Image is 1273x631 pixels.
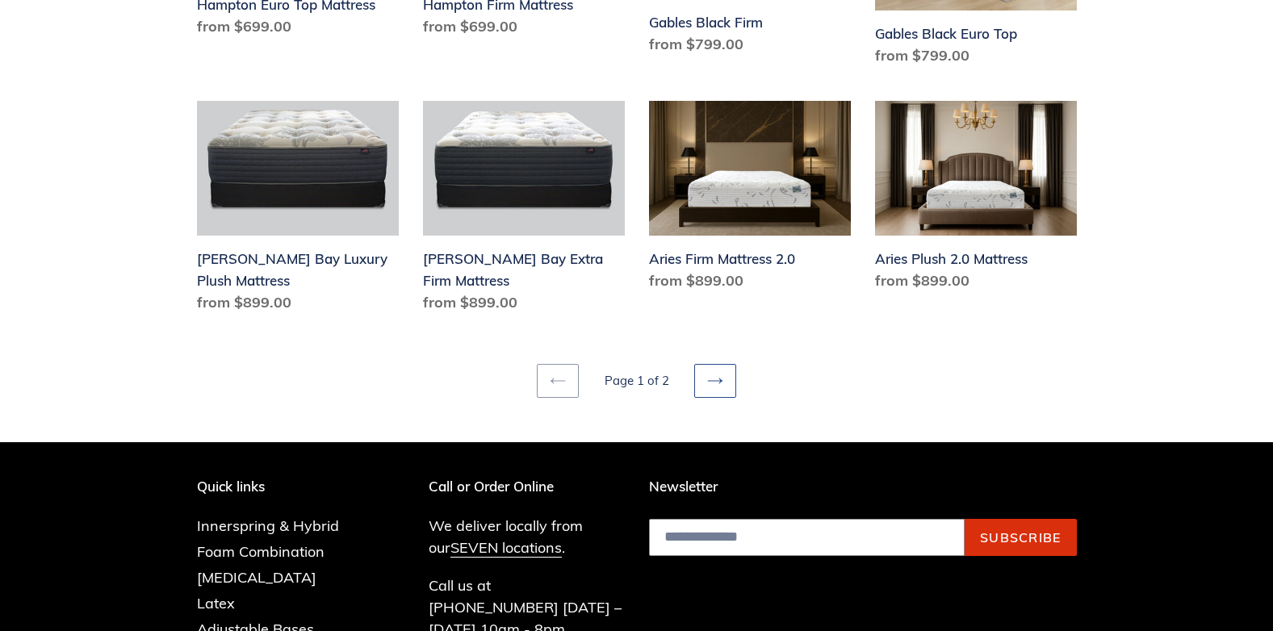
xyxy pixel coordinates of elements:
[582,372,691,391] li: Page 1 of 2
[649,478,1077,495] p: Newsletter
[875,101,1077,298] a: Aries Plush 2.0 Mattress
[197,478,363,495] p: Quick links
[649,519,965,556] input: Email address
[197,594,235,612] a: Latex
[197,568,316,587] a: [MEDICAL_DATA]
[965,519,1077,556] button: Subscribe
[429,515,625,558] p: We deliver locally from our .
[649,101,851,298] a: Aries Firm Mattress 2.0
[423,101,625,320] a: Chadwick Bay Extra Firm Mattress
[429,478,625,495] p: Call or Order Online
[450,538,562,558] a: SEVEN locations
[980,529,1062,545] span: Subscribe
[197,101,399,320] a: Chadwick Bay Luxury Plush Mattress
[197,542,325,561] a: Foam Combination
[197,516,339,535] a: Innerspring & Hybrid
